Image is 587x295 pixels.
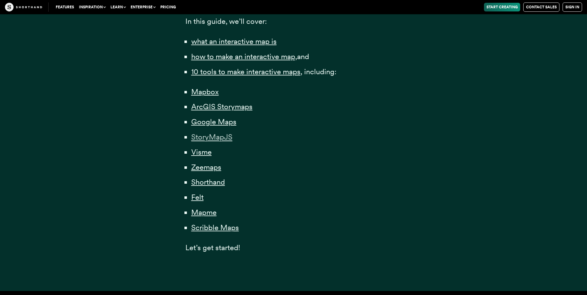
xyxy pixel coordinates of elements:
[191,117,236,126] a: Google Maps
[191,177,225,186] a: Shorthand
[191,193,204,202] a: Felt
[191,163,221,172] a: Zeemaps
[185,17,267,26] span: In this guide, we’ll cover:
[76,3,108,11] button: Inspiration
[297,52,309,61] span: and
[191,67,300,76] a: 10 tools to make interactive maps
[108,3,128,11] button: Learn
[128,3,158,11] button: Enterprise
[158,3,178,11] a: Pricing
[191,132,232,142] span: StoryMapJS
[191,132,232,141] a: StoryMapJS
[563,2,582,12] a: Sign in
[5,3,42,11] img: The Craft
[53,3,76,11] a: Features
[484,3,520,11] a: Start Creating
[191,223,239,232] a: Scribble Maps
[191,87,219,96] a: Mapbox
[191,208,217,217] a: Mapme
[191,102,252,111] a: ArcGIS Storymaps
[523,2,559,12] a: Contact Sales
[185,243,240,252] span: Let’s get started!
[191,37,277,46] a: what an interactive map is
[191,147,212,156] a: Visme
[300,67,336,76] span: , including:
[191,52,297,61] a: how to make an interactive map,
